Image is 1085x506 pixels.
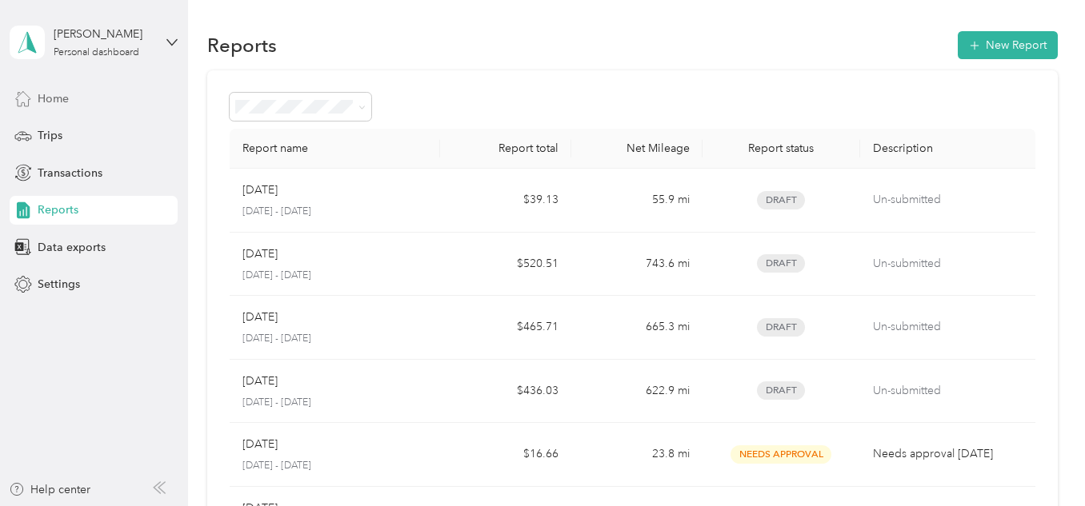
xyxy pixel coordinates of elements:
[440,423,571,487] td: $16.66
[38,127,62,144] span: Trips
[242,436,278,453] p: [DATE]
[571,296,703,360] td: 665.3 mi
[242,205,426,219] p: [DATE] - [DATE]
[38,276,80,293] span: Settings
[571,129,703,169] th: Net Mileage
[715,141,847,155] div: Report status
[995,416,1085,506] iframe: Everlance-gr Chat Button Frame
[54,26,154,42] div: [PERSON_NAME]
[242,396,426,410] p: [DATE] - [DATE]
[873,445,1023,463] p: Needs approval [DATE]
[571,169,703,233] td: 55.9 mi
[242,309,278,326] p: [DATE]
[9,481,90,498] button: Help center
[873,191,1023,209] p: Un-submitted
[757,254,805,273] span: Draft
[873,382,1023,400] p: Un-submitted
[757,381,805,400] span: Draft
[54,48,139,58] div: Personal dashboard
[440,296,571,360] td: $465.71
[440,169,571,233] td: $39.13
[242,373,278,390] p: [DATE]
[571,233,703,297] td: 743.6 mi
[242,245,278,263] p: [DATE]
[571,423,703,487] td: 23.8 mi
[440,129,571,169] th: Report total
[860,129,1035,169] th: Description
[38,90,69,107] span: Home
[242,269,426,283] p: [DATE] - [DATE]
[38,165,102,181] span: Transactions
[242,181,278,199] p: [DATE]
[958,31,1058,59] button: New Report
[38,239,106,256] span: Data exports
[757,318,805,337] span: Draft
[242,459,426,473] p: [DATE] - [DATE]
[757,191,805,209] span: Draft
[731,445,831,464] span: Needs Approval
[873,318,1023,336] p: Un-submitted
[873,255,1023,273] p: Un-submitted
[38,201,78,218] span: Reports
[571,360,703,424] td: 622.9 mi
[242,332,426,346] p: [DATE] - [DATE]
[440,233,571,297] td: $520.51
[440,360,571,424] td: $436.03
[207,37,277,54] h1: Reports
[230,129,439,169] th: Report name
